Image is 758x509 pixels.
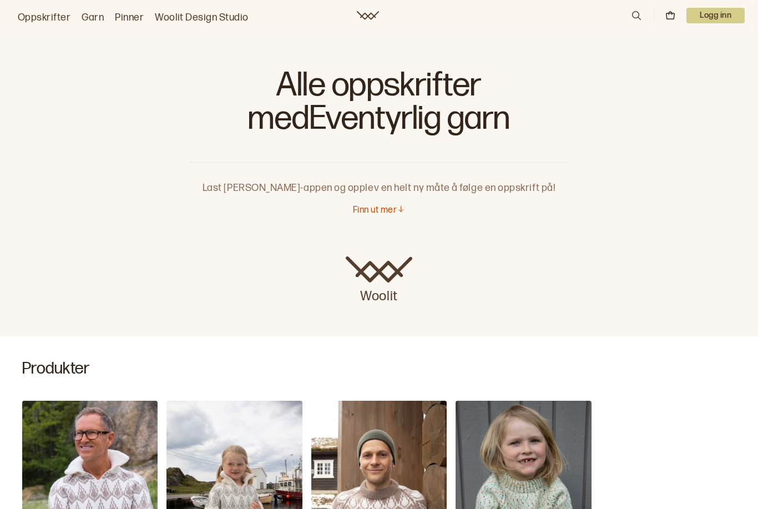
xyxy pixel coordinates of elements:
a: Woolit [357,11,379,20]
button: User dropdown [686,8,745,23]
img: Woolit [346,256,412,283]
p: Last [PERSON_NAME]-appen og opplev en helt ny måte å følge en oppskrift på! [190,163,569,196]
a: Woolit [346,256,412,305]
p: Logg inn [686,8,745,23]
a: Garn [82,10,104,26]
button: Finn ut mer [353,205,405,216]
a: Oppskrifter [18,10,70,26]
p: Finn ut mer [353,205,397,216]
a: Pinner [115,10,144,26]
a: Woolit Design Studio [155,10,249,26]
h1: Alle oppskrifter med Eventyrlig garn [190,67,569,144]
p: Woolit [346,283,412,305]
